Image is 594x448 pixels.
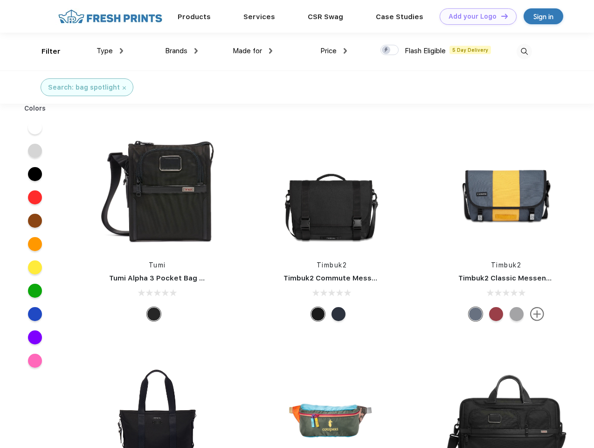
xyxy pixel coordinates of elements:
img: dropdown.png [194,48,198,54]
img: DT [501,14,508,19]
span: Flash Eligible [405,47,446,55]
img: filter_cancel.svg [123,86,126,90]
div: Eco Nautical [332,307,345,321]
div: Eco Rind Pop [510,307,524,321]
div: Black [147,307,161,321]
img: func=resize&h=266 [444,127,568,251]
a: Sign in [524,8,563,24]
span: Brands [165,47,187,55]
span: Made for [233,47,262,55]
img: more.svg [530,307,544,321]
div: Eco Bookish [489,307,503,321]
div: Filter [41,46,61,57]
img: dropdown.png [269,48,272,54]
div: Eco Black [311,307,325,321]
img: desktop_search.svg [517,44,532,59]
a: Timbuk2 [491,261,522,269]
img: dropdown.png [120,48,123,54]
a: Tumi Alpha 3 Pocket Bag Small [109,274,218,282]
div: Sign in [533,11,553,22]
a: Products [178,13,211,21]
div: Add your Logo [449,13,497,21]
a: Timbuk2 Classic Messenger Bag [458,274,574,282]
div: Colors [17,104,53,113]
div: Eco Lightbeam [469,307,483,321]
a: Tumi [149,261,166,269]
span: 5 Day Delivery [449,46,491,54]
img: func=resize&h=266 [95,127,219,251]
a: Timbuk2 [317,261,347,269]
div: Search: bag spotlight [48,83,120,92]
span: Type [97,47,113,55]
span: Price [320,47,337,55]
img: func=resize&h=266 [269,127,394,251]
a: Timbuk2 Commute Messenger Bag [283,274,408,282]
img: fo%20logo%202.webp [55,8,165,25]
img: dropdown.png [344,48,347,54]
